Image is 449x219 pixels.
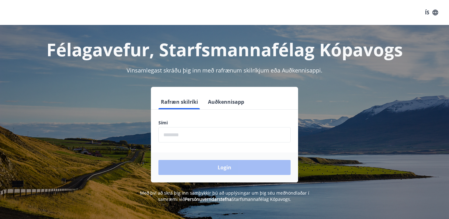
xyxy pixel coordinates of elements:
[140,190,309,202] span: Með því að skrá þig inn samþykkir þú að upplýsingar um þig séu meðhöndlaðar í samræmi við Starfsm...
[158,120,291,126] label: Sími
[158,94,200,109] button: Rafræn skilríki
[422,7,442,18] button: ÍS
[127,67,322,74] span: Vinsamlegast skráðu þig inn með rafrænum skilríkjum eða Auðkennisappi.
[185,196,232,202] a: Persónuverndarstefna
[7,37,442,61] h1: Félagavefur, Starfsmannafélag Kópavogs
[205,94,247,109] button: Auðkennisapp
